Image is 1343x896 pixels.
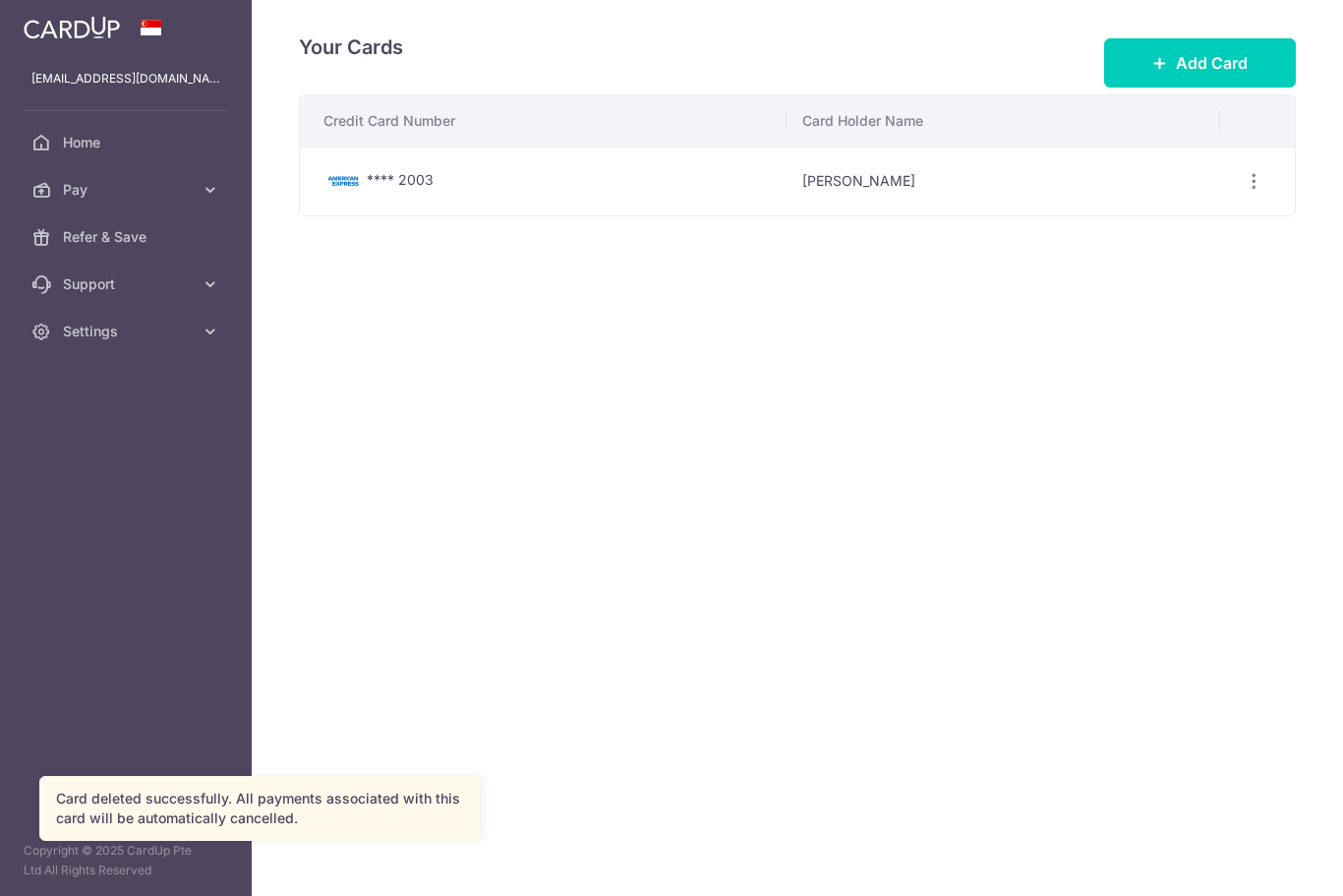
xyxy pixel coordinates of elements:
[787,147,1220,215] td: [PERSON_NAME]
[323,169,363,193] img: Bank Card
[56,789,463,828] div: Card deleted successfully. All payments associated with this card will be automatically cancelled.
[1104,38,1296,88] button: Add Card
[31,69,220,89] p: [EMAIL_ADDRESS][DOMAIN_NAME]
[299,31,403,63] h4: Your Cards
[63,133,193,152] span: Home
[787,95,1220,147] th: Card Holder Name
[1176,51,1248,75] span: Add Card
[300,95,787,147] th: Credit Card Number
[63,227,193,247] span: Refer & Save
[63,274,193,294] span: Support
[63,322,193,341] span: Settings
[63,180,193,200] span: Pay
[24,16,120,39] img: CardUp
